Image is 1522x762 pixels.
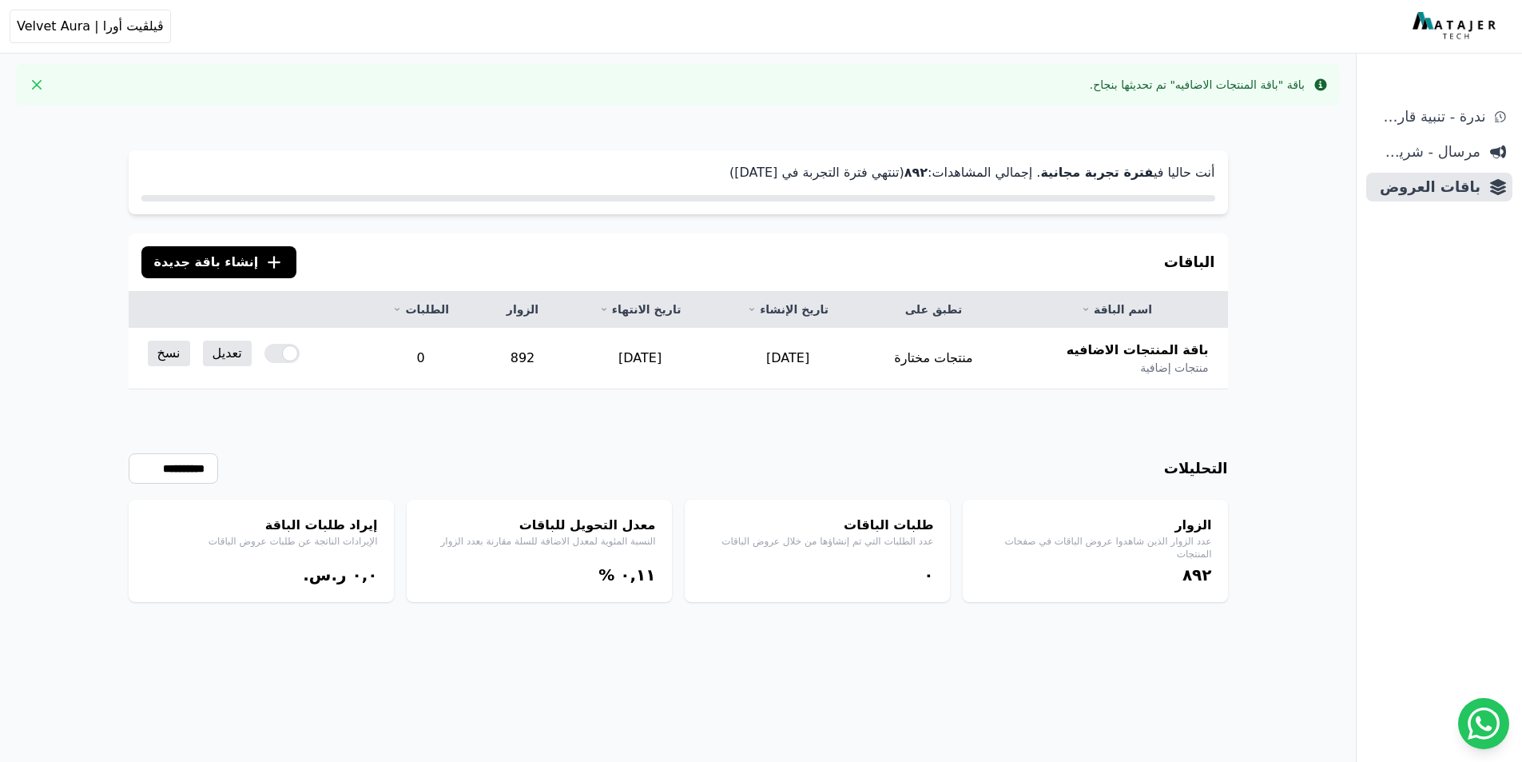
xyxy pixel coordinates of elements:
[141,246,297,278] button: إنشاء باقة جديدة
[141,163,1215,182] p: أنت حاليا في . إجمالي المشاهدات: (تنتهي فترة التجربة في [DATE])
[154,253,259,272] span: إنشاء باقة جديدة
[733,301,843,317] a: تاريخ الإنشاء
[1413,12,1500,41] img: MatajerTech Logo
[423,516,656,535] h4: معدل التحويل للباقات
[423,535,656,548] p: النسبة المئوية لمعدل الاضافة للسلة مقارنة بعدد الزوار
[17,17,164,36] span: ڤيلڤيت أورا | Velvet Aura
[145,516,378,535] h4: إيراد طلبات الباقة
[701,516,934,535] h4: طلبات الباقات
[303,565,346,584] span: ر.س.
[363,328,479,389] td: 0
[566,328,713,389] td: [DATE]
[979,516,1212,535] h4: الزوار
[24,72,50,98] button: Close
[979,564,1212,586] div: ٨٩٢
[1373,176,1480,198] span: باقات العروض
[1025,301,1209,317] a: اسم الباقة
[861,292,1005,328] th: تطبق على
[1040,165,1153,180] strong: فترة تجربة مجانية
[714,328,862,389] td: [DATE]
[1090,77,1305,93] div: باقة "باقة المنتجات الاضافيه" تم تحديثها بنجاح.
[979,535,1212,561] p: عدد الزوار الذين شاهدوا عروض الباقات في صفحات المنتجات
[382,301,460,317] a: الطلبات
[203,341,252,366] a: تعديل
[479,292,566,328] th: الزوار
[145,535,378,548] p: الإيرادات الناتجة عن طلبات عروض الباقات
[1164,251,1215,273] h3: الباقات
[10,10,171,43] button: ڤيلڤيت أورا | Velvet Aura
[352,565,377,584] bdi: ۰,۰
[1067,341,1209,360] span: باقة المنتجات الاضافيه
[620,565,655,584] bdi: ۰,١١
[598,565,614,584] span: %
[861,328,1005,389] td: منتجات مختارة
[1140,360,1208,376] span: منتجات إضافية
[904,165,928,180] strong: ٨٩٢
[1164,457,1228,480] h3: التحليلات
[1373,106,1485,128] span: ندرة - تنبية قارب علي النفاذ
[701,564,934,586] div: ۰
[701,535,934,548] p: عدد الطلبات التي تم إنشاؤها من خلال عروض الباقات
[1373,141,1480,163] span: مرسال - شريط دعاية
[585,301,694,317] a: تاريخ الانتهاء
[479,328,566,389] td: 892
[148,341,190,366] a: نسخ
